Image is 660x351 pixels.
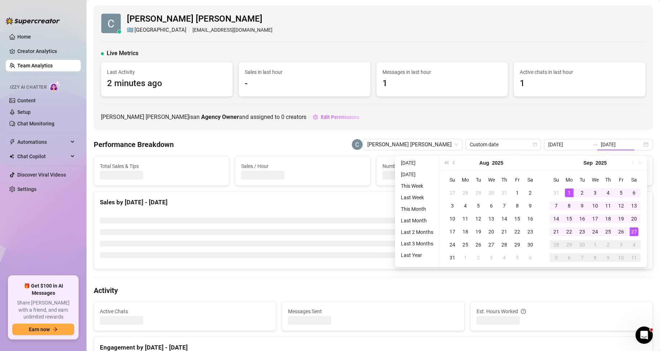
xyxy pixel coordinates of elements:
img: logo-BBDzfeDw.svg [6,17,60,25]
span: calendar [533,142,537,147]
span: Earn now [29,326,50,332]
img: Catherine Elizabeth [352,139,363,150]
b: Agency Owner [201,114,239,120]
div: Est. Hours Worked [477,307,647,315]
span: - [245,77,364,90]
span: 2 minutes ago [107,77,227,90]
span: Sales in last hour [245,68,364,76]
a: Team Analytics [17,63,53,68]
iframe: Intercom live chat [635,326,653,344]
span: Sales / Hour [241,162,364,170]
span: Messages Sent [288,307,458,315]
span: Automations [17,136,68,148]
a: Setup [17,109,31,115]
span: setting [313,115,318,120]
span: Live Metrics [107,49,138,58]
img: Catherine Elizabeth [101,14,121,33]
span: 1 [382,77,502,90]
div: [EMAIL_ADDRESS][DOMAIN_NAME] [127,26,273,35]
span: Edit Permissions [321,114,359,120]
span: Active Chats [100,307,270,315]
span: Last Activity [107,68,227,76]
span: 0 [281,114,284,120]
span: Izzy AI Chatter [10,84,46,91]
a: Content [17,98,36,103]
button: Earn nowarrow-right [12,324,74,335]
span: thunderbolt [9,139,15,145]
a: Creator Analytics [17,45,75,57]
img: Chat Copilot [9,154,14,159]
span: to [592,142,598,147]
span: Catherine Elizabeth [367,139,458,150]
a: Settings [17,186,36,192]
span: Total Sales & Tips [100,162,223,170]
input: Start date [548,141,589,148]
h4: Performance Breakdown [94,139,174,150]
img: AI Chatter [49,81,61,92]
span: Messages in last hour [382,68,502,76]
a: Chat Monitoring [17,121,54,126]
a: Home [17,34,31,40]
span: Chats with sales [523,162,647,170]
span: arrow-right [53,327,58,332]
span: [PERSON_NAME] [PERSON_NAME] is an and assigned to creators [101,112,306,121]
input: End date [601,141,642,148]
div: Sales by [DATE] - [DATE] [100,197,647,207]
button: Edit Permissions [313,111,360,123]
span: Chat Copilot [17,151,68,162]
span: Custom date [470,139,537,150]
span: [GEOGRAPHIC_DATA] [134,26,186,35]
span: 🎁 Get $100 in AI Messages [12,283,74,297]
span: question-circle [521,307,526,315]
span: Share [PERSON_NAME] with a friend, and earn unlimited rewards [12,299,74,321]
h4: Activity [94,285,653,296]
span: Number of PPVs Sold [382,162,506,170]
a: Discover Viral Videos [17,172,66,178]
span: Active chats in last hour [520,68,639,76]
span: 🇬🇷 [127,26,134,35]
span: swap-right [592,142,598,147]
span: [PERSON_NAME] [PERSON_NAME] [127,12,273,26]
span: 1 [520,77,639,90]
